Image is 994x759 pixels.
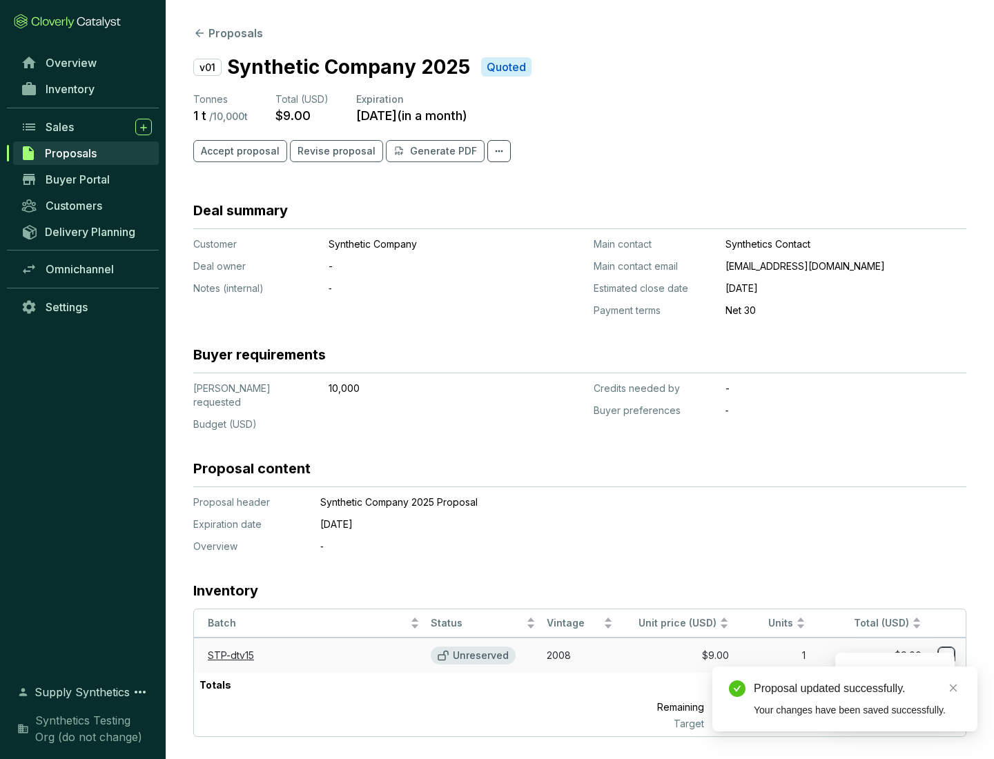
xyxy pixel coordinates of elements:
span: Revise proposal [298,144,376,158]
p: Unreserved [453,649,509,662]
span: close [948,683,958,693]
span: Vintage [547,617,601,630]
div: Proposal updated successfully. [754,680,961,697]
p: Synthetic Company [329,237,515,251]
a: STP-dtv15 [208,649,254,661]
a: Inventory [14,77,159,101]
p: Generate PDF [410,144,477,158]
div: Your changes have been saved successfully. [754,702,961,718]
span: Overview [46,56,97,70]
a: Sales [14,115,159,139]
td: $9.00 [618,638,734,673]
p: $9.00 [275,108,311,124]
p: / 10,000 t [209,110,248,123]
p: ‐ [329,282,515,295]
h3: Deal summary [193,201,288,220]
a: Proposals [13,141,159,165]
p: v01 [193,59,222,76]
a: Omnichannel [14,257,159,281]
p: [DATE] [725,282,966,295]
span: Buyer Portal [46,172,110,186]
p: 1 t [193,108,206,124]
td: 2008 [541,638,618,673]
p: - [725,382,966,395]
p: Proposal header [193,495,304,509]
h3: Inventory [193,581,258,600]
p: ‐ [725,404,966,417]
th: Batch [194,609,425,638]
span: Customers [46,199,102,213]
a: Close [946,680,961,696]
p: Synthetic Company 2025 Proposal [320,495,900,509]
span: Total (USD) [275,93,329,105]
a: Delivery Planning [14,220,159,243]
span: Inventory [46,82,95,96]
th: Units [734,609,812,638]
p: 9,999 t [710,698,811,717]
span: Unit price (USD) [639,617,717,629]
th: Status [425,609,541,638]
p: Remaining [596,698,710,717]
p: Payment terms [594,304,714,317]
span: Omnichannel [46,262,114,276]
span: Delivery Planning [45,225,135,239]
p: Synthetics Contact [725,237,966,251]
p: Totals [194,673,237,698]
p: [EMAIL_ADDRESS][DOMAIN_NAME] [725,259,966,273]
span: Synthetics Testing Org (do not change) [35,712,152,745]
p: Main contact email [594,259,714,273]
a: Customers [14,194,159,217]
span: Batch [208,617,407,630]
span: Units [740,617,794,630]
p: [DATE] ( in a month ) [356,108,467,124]
td: 1 [734,638,812,673]
a: Buyer Portal [14,168,159,191]
h3: Proposal content [193,459,311,478]
button: Generate PDF [386,140,485,162]
span: check-circle [729,680,745,697]
a: Overview [14,51,159,75]
p: Deal owner [193,259,318,273]
p: Expiration [356,92,467,106]
h3: Buyer requirements [193,345,326,364]
span: Proposals [45,146,97,160]
button: Revise proposal [290,140,383,162]
p: Customer [193,237,318,251]
p: Overview [193,540,304,553]
span: Status [431,617,523,630]
p: 10,000 t [710,717,811,731]
p: 10,000 [329,382,515,395]
p: Notes (internal) [193,282,318,295]
span: Total (USD) [854,617,909,629]
p: Main contact [594,237,714,251]
button: Accept proposal [193,140,287,162]
a: Settings [14,295,159,319]
span: Sales [46,120,74,134]
p: 1 t [709,673,810,698]
p: Target [596,717,710,731]
p: Expiration date [193,517,304,531]
p: ‐ [320,540,900,553]
p: Tonnes [193,92,248,106]
p: Estimated close date [594,282,714,295]
td: $9.00 [811,638,927,673]
p: Synthetic Company 2025 [227,52,470,81]
p: [DATE] [320,517,900,531]
button: Proposals [193,25,263,41]
span: Budget (USD) [193,418,257,430]
span: Accept proposal [201,144,280,158]
span: Supply Synthetics [35,684,130,700]
p: - [329,259,515,273]
p: Buyer preferences [594,404,714,417]
p: [PERSON_NAME] requested [193,382,318,409]
p: Credits needed by [594,382,714,395]
p: Net 30 [725,304,966,317]
p: Quoted [487,60,526,75]
p: Reserve credits [866,666,941,680]
span: Settings [46,300,88,314]
th: Vintage [541,609,618,638]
